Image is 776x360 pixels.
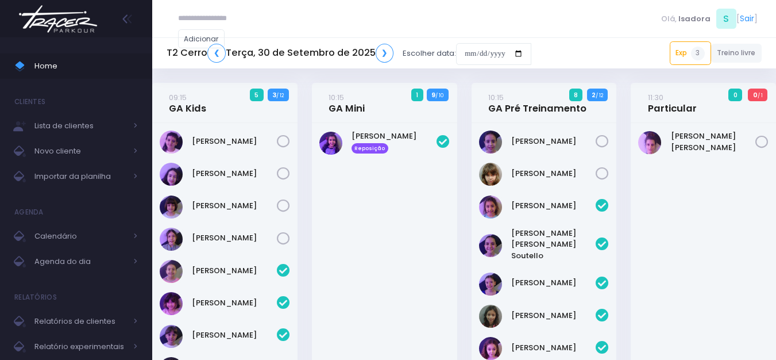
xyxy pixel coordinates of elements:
a: ❯ [376,44,394,63]
small: / 12 [276,92,284,99]
a: [PERSON_NAME] [511,136,596,147]
img: Julia de Campos Munhoz [479,305,502,328]
a: [PERSON_NAME] Reposição [352,131,437,154]
img: Beatriz Cogo [160,260,183,283]
img: Isabela de Brito Moffa [160,163,183,186]
a: [PERSON_NAME] [511,342,596,354]
div: [ ] [657,6,762,32]
small: 09:15 [169,92,187,103]
a: [PERSON_NAME] [511,168,596,179]
span: Relatório experimentais [34,339,126,354]
h4: Relatórios [14,286,57,309]
a: [PERSON_NAME] [511,200,596,212]
a: [PERSON_NAME] [192,136,277,147]
a: [PERSON_NAME] [PERSON_NAME] Soutello [511,228,596,262]
span: Novo cliente [34,144,126,159]
small: / 1 [758,92,763,99]
small: 11:30 [648,92,663,103]
span: Home [34,59,138,74]
strong: 9 [431,90,435,99]
img: Ana Helena Soutello [479,234,502,257]
span: 5 [250,89,264,101]
h5: T2 Cerro Terça, 30 de Setembro de 2025 [167,44,393,63]
a: [PERSON_NAME] [192,330,277,341]
small: 10:15 [488,92,504,103]
a: Exp3 [670,41,711,64]
a: 10:15GA Mini [329,91,365,114]
strong: 2 [592,90,596,99]
small: 10:15 [329,92,344,103]
img: Alice Oliveira Castro [479,196,502,219]
img: Maria Laura Bertazzi [638,131,661,154]
img: Nina Carletto Barbosa [479,163,502,186]
a: Adicionar [178,29,225,48]
span: 3 [691,47,705,60]
a: Sair [740,13,754,25]
span: 1 [411,89,423,101]
div: Escolher data: [167,40,531,67]
h4: Agenda [14,201,44,224]
img: Luisa Tomchinsky Montezano [479,337,502,360]
a: [PERSON_NAME] [192,200,277,212]
a: [PERSON_NAME] [192,168,277,179]
span: Relatórios de clientes [34,314,126,329]
span: Importar da planilha [34,169,126,184]
span: 8 [569,89,583,101]
small: / 10 [435,92,443,99]
img: Maria Clara Frateschi [160,325,183,348]
img: Jasmim rocha [479,273,502,296]
a: 10:15GA Pré Treinamento [488,91,586,114]
strong: 3 [272,90,276,99]
img: Luzia Rolfini Fernandes [479,131,502,154]
a: [PERSON_NAME] [511,277,596,289]
span: Calendário [34,229,126,244]
a: 09:15GA Kids [169,91,206,114]
img: Mariana Abramo [160,196,183,219]
img: Olivia Chiesa [160,228,183,251]
img: Chiara Real Oshima Hirata [160,292,183,315]
img: Manuela Santos [319,132,342,155]
img: Clara Guimaraes Kron [160,131,183,154]
span: Isadora [678,13,711,25]
a: [PERSON_NAME] [192,265,277,277]
span: Agenda do dia [34,254,126,269]
span: S [716,9,736,29]
span: Olá, [661,13,677,25]
span: 0 [728,89,742,101]
a: [PERSON_NAME] [192,232,277,244]
a: [PERSON_NAME] [192,297,277,309]
a: [PERSON_NAME] [PERSON_NAME] [671,131,756,153]
a: [PERSON_NAME] [511,310,596,321]
a: 11:30Particular [648,91,697,114]
small: / 12 [596,92,603,99]
span: Lista de clientes [34,118,126,133]
a: Treino livre [711,44,762,63]
h4: Clientes [14,90,45,113]
span: Reposição [352,143,388,154]
strong: 0 [753,90,758,99]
